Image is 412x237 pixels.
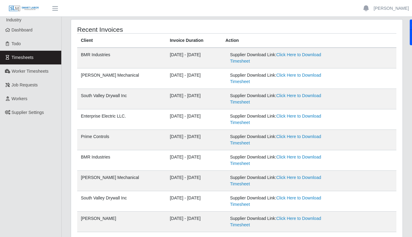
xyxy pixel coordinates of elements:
[166,109,222,130] td: [DATE] - [DATE]
[77,68,166,89] td: [PERSON_NAME] Mechanical
[374,5,409,12] a: [PERSON_NAME]
[166,191,222,212] td: [DATE] - [DATE]
[230,52,332,64] div: Supplier Download Link:
[166,171,222,191] td: [DATE] - [DATE]
[12,27,33,32] span: Dashboard
[77,48,166,68] td: BMR Industries
[166,212,222,232] td: [DATE] - [DATE]
[230,113,332,126] div: Supplier Download Link:
[230,72,332,85] div: Supplier Download Link:
[230,174,332,187] div: Supplier Download Link:
[166,34,222,48] th: Invoice Duration
[12,41,21,46] span: Todo
[166,150,222,171] td: [DATE] - [DATE]
[77,130,166,150] td: Prime Controls
[77,109,166,130] td: Enterprise Electric LLC.
[230,215,332,228] div: Supplier Download Link:
[230,195,332,208] div: Supplier Download Link:
[12,96,28,101] span: Workers
[230,133,332,146] div: Supplier Download Link:
[12,69,48,74] span: Worker Timesheets
[77,150,166,171] td: BMR Industries
[6,17,21,22] span: Industry
[77,34,166,48] th: Client
[166,68,222,89] td: [DATE] - [DATE]
[230,93,332,105] div: Supplier Download Link:
[166,48,222,68] td: [DATE] - [DATE]
[166,89,222,109] td: [DATE] - [DATE]
[12,82,38,87] span: Job Requests
[77,26,205,33] h4: Recent Invoices
[77,171,166,191] td: [PERSON_NAME] Mechanical
[77,89,166,109] td: South Valley Drywall Inc
[77,191,166,212] td: South Valley Drywall Inc
[9,5,39,12] img: SLM Logo
[12,110,44,115] span: Supplier Settings
[12,55,34,60] span: Timesheets
[77,212,166,232] td: [PERSON_NAME]
[166,130,222,150] td: [DATE] - [DATE]
[230,154,332,167] div: Supplier Download Link:
[222,34,396,48] th: Action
